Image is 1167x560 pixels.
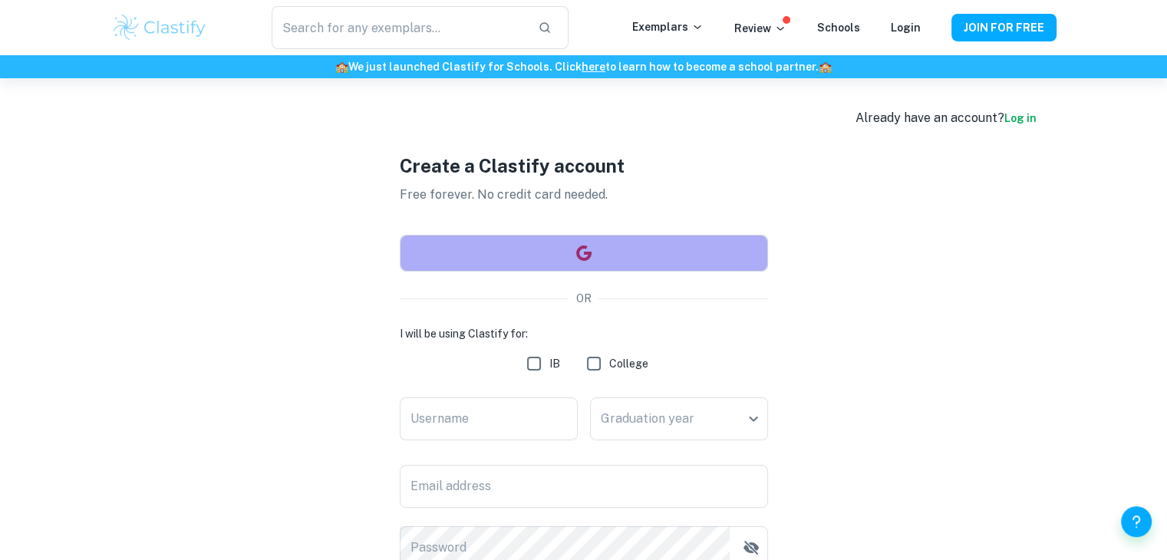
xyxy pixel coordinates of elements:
span: IB [549,355,560,372]
h6: We just launched Clastify for Schools. Click to learn how to become a school partner. [3,58,1164,75]
a: Log in [1004,112,1037,124]
a: here [582,61,605,73]
span: 🏫 [335,61,348,73]
p: Review [734,20,786,37]
h1: Create a Clastify account [400,152,768,180]
span: College [609,355,648,372]
input: Search for any exemplars... [272,6,525,49]
h6: I will be using Clastify for: [400,325,768,342]
img: Clastify logo [111,12,209,43]
p: OR [576,290,592,307]
button: JOIN FOR FREE [951,14,1057,41]
p: Free forever. No credit card needed. [400,186,768,204]
p: Exemplars [632,18,704,35]
button: Help and Feedback [1121,506,1152,537]
a: Login [891,21,921,34]
span: 🏫 [819,61,832,73]
div: Already have an account? [855,109,1037,127]
a: Schools [817,21,860,34]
